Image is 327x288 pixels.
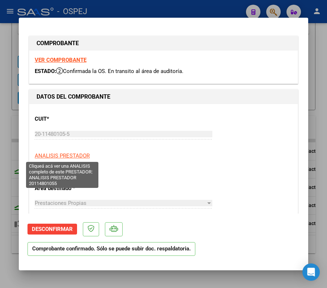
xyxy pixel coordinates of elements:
[37,40,79,47] strong: COMPROBANTE
[27,242,195,256] p: Comprobante confirmado. Sólo se puede subir doc. respaldatoria.
[35,115,112,123] p: CUIT
[35,200,86,206] span: Prestaciones Propias
[302,263,320,281] div: Open Intercom Messenger
[35,152,90,159] span: ANALISIS PRESTADOR
[35,68,56,74] span: ESTADO:
[37,93,110,100] strong: DATOS DEL COMPROBANTE
[35,165,292,173] p: [PERSON_NAME]
[27,224,77,235] button: Desconfirmar
[35,184,112,193] p: Area destinado *
[32,226,73,232] span: Desconfirmar
[56,68,183,74] span: Confirmada la OS. En transito al área de auditoría.
[35,57,86,63] a: VER COMPROBANTE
